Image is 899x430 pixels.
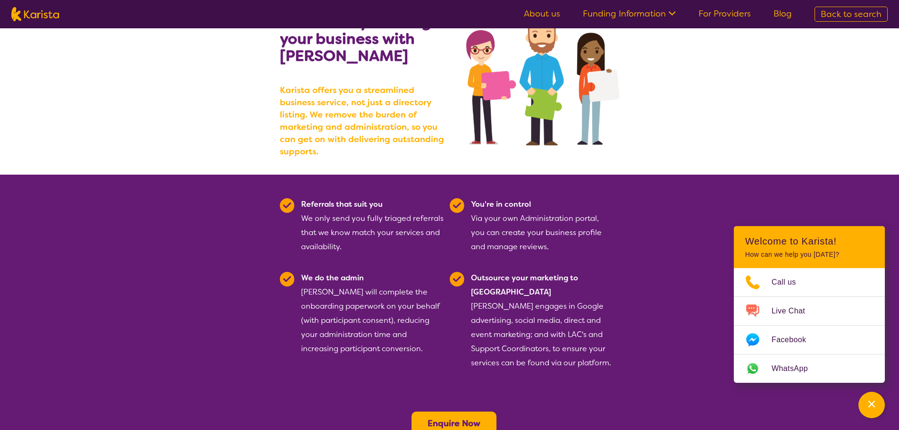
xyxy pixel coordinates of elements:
[471,199,531,209] b: You're in control
[745,236,874,247] h2: Welcome to Karista!
[734,268,885,383] ul: Choose channel
[773,8,792,19] a: Blog
[471,273,578,297] b: Outsource your marketing to [GEOGRAPHIC_DATA]
[301,197,444,254] div: We only send you fully triaged referrals that we know match your services and availability.
[11,7,59,21] img: Karista logo
[450,198,464,213] img: Tick
[466,13,619,145] img: grow your business with Karista
[583,8,676,19] a: Funding Information
[745,251,874,259] p: How can we help you [DATE]?
[450,272,464,287] img: Tick
[815,7,888,22] a: Back to search
[772,304,816,318] span: Live Chat
[301,199,383,209] b: Referrals that suit you
[301,271,444,370] div: [PERSON_NAME] will complete the onboarding paperwork on your behalf (with participant consent), r...
[734,226,885,383] div: Channel Menu
[280,198,294,213] img: Tick
[734,354,885,383] a: Web link opens in a new tab.
[301,273,364,283] b: We do the admin
[772,275,807,289] span: Call us
[772,333,817,347] span: Facebook
[280,272,294,287] img: Tick
[280,84,450,158] b: Karista offers you a streamlined business service, not just a directory listing. We remove the bu...
[280,12,458,66] b: Learn how you can grow your business with [PERSON_NAME]
[471,271,614,370] div: [PERSON_NAME] engages in Google advertising, social media, direct and event marketing; and with L...
[858,392,885,418] button: Channel Menu
[821,8,882,20] span: Back to search
[471,197,614,254] div: Via your own Administration portal, you can create your business profile and manage reviews.
[772,362,819,376] span: WhatsApp
[524,8,560,19] a: About us
[698,8,751,19] a: For Providers
[428,418,480,429] a: Enquire Now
